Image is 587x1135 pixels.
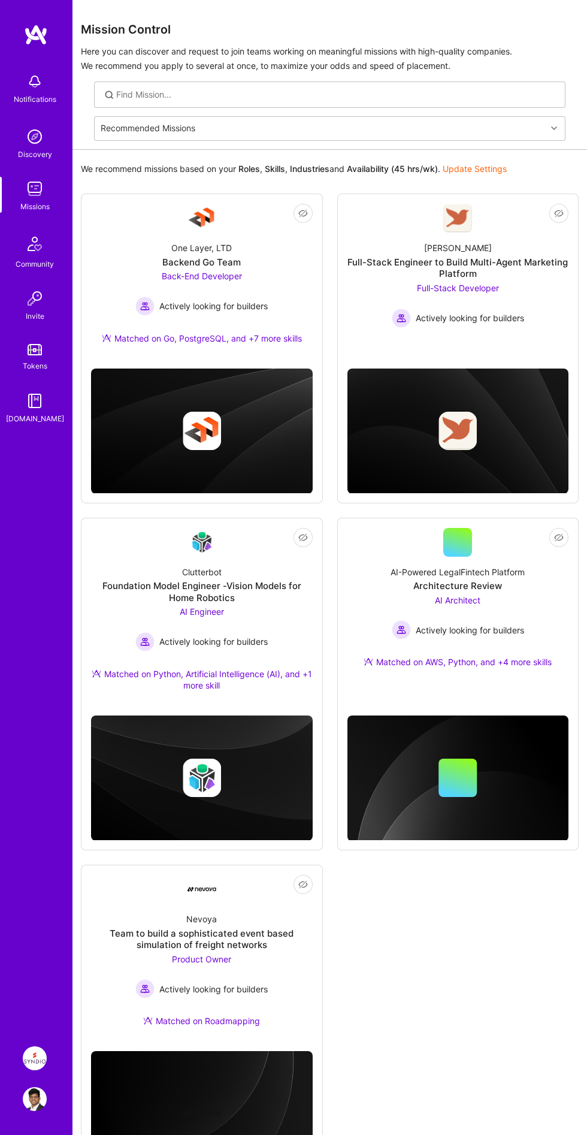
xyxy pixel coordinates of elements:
[392,620,411,639] img: Actively looking for builders
[391,566,525,578] div: AI-Powered LegalFintech Platform
[23,125,47,149] img: discovery
[290,164,329,174] b: Industries
[91,528,313,707] a: Company LogoClutterbotFoundation Model Engineer -Vision Models for Home RoboticsAI Engineer Activ...
[187,204,216,233] img: Company Logo
[135,297,155,316] img: Actively looking for builders
[23,360,47,372] div: Tokens
[18,149,52,161] div: Discovery
[14,93,56,105] div: Notifications
[298,209,308,218] i: icon EyeClosed
[81,23,579,37] h3: Mission Control
[24,24,48,46] img: logo
[187,528,216,556] img: Company Logo
[424,242,492,254] div: [PERSON_NAME]
[28,344,42,355] img: tokens
[186,913,217,925] div: Nevoya
[238,164,260,174] b: Roles
[6,413,64,425] div: [DOMAIN_NAME]
[347,716,569,841] img: cover
[392,309,411,328] img: Actively looking for builders
[364,657,373,666] img: Ateam Purple Icon
[91,716,313,841] img: cover
[92,669,101,678] img: Ateam Purple Icon
[116,89,556,101] input: Find Mission...
[554,533,564,542] i: icon EyeClosed
[23,286,47,310] img: Invite
[172,954,231,964] span: Product Owner
[91,875,313,1042] a: Company LogoNevoyaTeam to build a sophisticated event based simulation of freight networksProduct...
[162,256,241,268] div: Backend Go Team
[347,204,569,343] a: Company Logo[PERSON_NAME]Full-Stack Engineer to Build Multi-Agent Marketing PlatformFull-Stack De...
[183,1094,221,1133] img: Company logo
[102,333,111,343] img: Ateam Purple Icon
[23,1087,47,1111] img: User Avatar
[443,204,472,233] img: Company Logo
[159,983,268,995] span: Actively looking for builders
[413,580,502,592] div: Architecture Review
[435,595,480,605] span: AI Architect
[187,887,216,892] img: Company Logo
[23,1046,47,1070] img: Syndio: Transformation Engine Modernization
[91,369,313,494] img: cover
[183,412,221,450] img: Company logo
[265,164,285,174] b: Skills
[159,300,268,312] span: Actively looking for builders
[143,1015,260,1027] div: Matched on Roadmapping
[438,412,477,450] img: Company logo
[102,333,302,345] div: Matched on Go, PostgreSQL, and +7 more skills
[347,164,438,174] b: Availability (45 hrs/wk)
[23,389,47,413] img: guide book
[364,656,552,668] div: Matched on AWS, Python, and +4 more skills
[26,310,44,322] div: Invite
[171,242,232,254] div: One Layer, LTD
[347,256,569,280] div: Full-Stack Engineer to Build Multi-Agent Marketing Platform
[417,283,499,293] span: Full-Stack Developer
[81,163,507,175] p: We recommend missions based on your , , and .
[91,580,313,603] div: Foundation Model Engineer -Vision Models for Home Robotics
[20,1087,50,1111] a: User Avatar
[143,1016,153,1025] img: Ateam Purple Icon
[101,123,195,135] div: Recommended Missions
[183,759,221,797] img: Company logo
[298,880,308,889] i: icon EyeClosed
[91,668,313,692] div: Matched on Python, Artificial Intelligence (AI), and +1 more skill
[23,177,47,201] img: teamwork
[159,636,268,648] span: Actively looking for builders
[135,632,155,651] img: Actively looking for builders
[551,125,557,131] i: icon Chevron
[180,606,224,617] span: AI Engineer
[416,312,524,324] span: Actively looking for builders
[347,369,569,494] img: cover
[20,230,49,258] img: Community
[16,258,54,270] div: Community
[91,204,313,358] a: Company LogoOne Layer, LTDBackend Go TeamBack-End Developer Actively looking for buildersActively...
[103,89,116,101] i: icon SearchGrey
[20,201,50,213] div: Missions
[443,164,507,174] a: Update Settings
[182,566,222,578] div: Clutterbot
[81,44,579,73] p: Here you can discover and request to join teams working on meaningful missions with high-quality ...
[347,528,569,683] a: AI-Powered LegalFintech PlatformArchitecture ReviewAI Architect Actively looking for buildersActi...
[162,271,242,281] span: Back-End Developer
[20,1046,50,1070] a: Syndio: Transformation Engine Modernization
[91,928,313,951] div: Team to build a sophisticated event based simulation of freight networks
[416,624,524,636] span: Actively looking for builders
[135,979,155,998] img: Actively looking for builders
[554,209,564,218] i: icon EyeClosed
[298,533,308,542] i: icon EyeClosed
[23,70,47,93] img: bell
